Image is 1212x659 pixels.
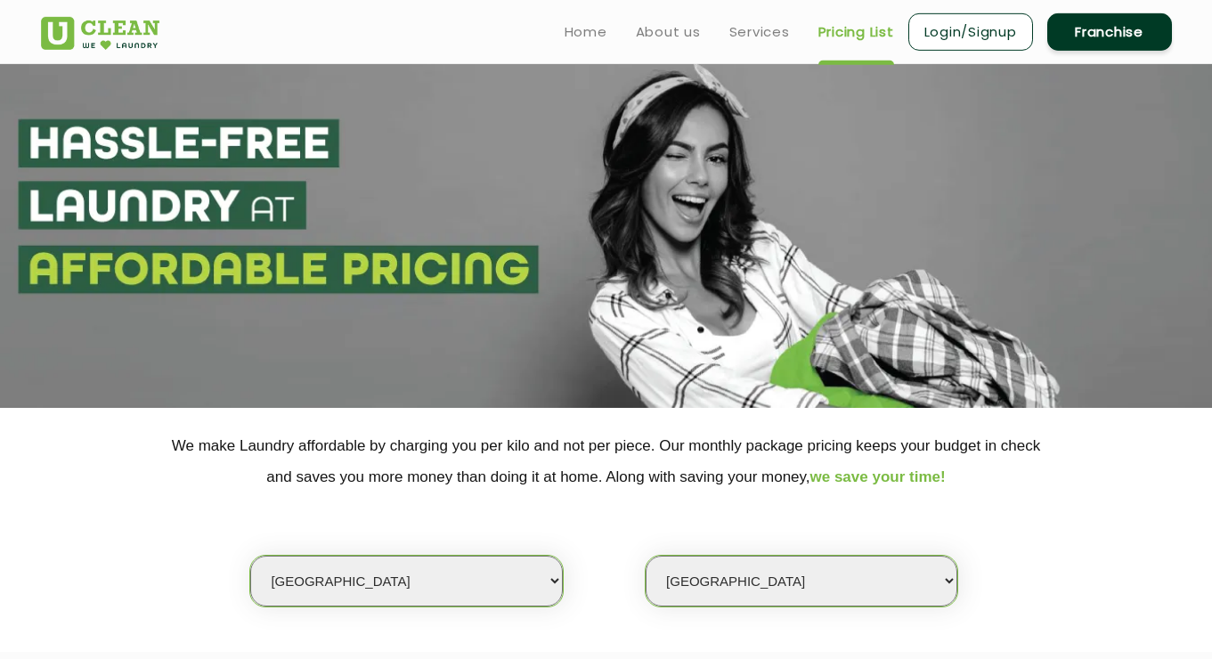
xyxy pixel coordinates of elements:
[41,17,159,50] img: UClean Laundry and Dry Cleaning
[908,13,1033,51] a: Login/Signup
[1047,13,1172,51] a: Franchise
[636,21,701,43] a: About us
[565,21,607,43] a: Home
[729,21,790,43] a: Services
[41,430,1172,492] p: We make Laundry affordable by charging you per kilo and not per piece. Our monthly package pricin...
[818,21,894,43] a: Pricing List
[810,468,946,485] span: we save your time!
